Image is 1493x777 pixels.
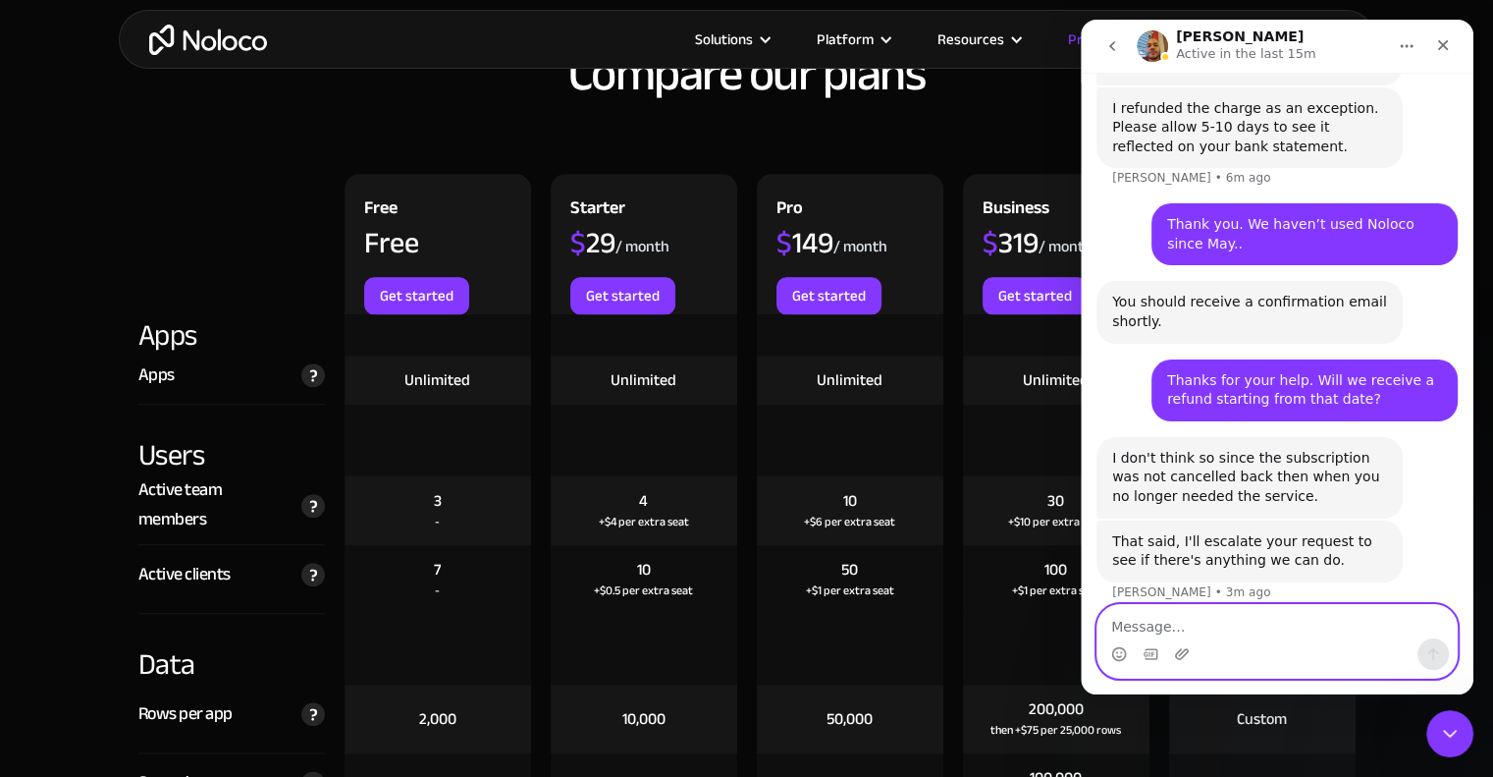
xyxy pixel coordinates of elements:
div: +$1 per extra seat [806,581,894,600]
span: $ [570,215,586,270]
div: Active team members [138,475,292,534]
div: 200,000 [1029,698,1084,720]
div: 50,000 [826,708,873,730]
div: Free [364,194,398,228]
a: Get started [983,277,1088,314]
div: - [435,512,440,531]
div: / month [615,236,669,257]
div: Data [138,614,325,685]
div: Pro [776,194,803,228]
iframe: Intercom live chat [1426,710,1473,757]
div: +$1 per extra seat [1012,581,1100,600]
div: +$4 per extra seat [599,512,689,531]
div: +$10 per extra seat [1008,512,1103,531]
div: Platform [792,27,913,52]
div: Solutions [670,27,792,52]
div: / month [1039,236,1093,257]
h2: Compare our plans [138,47,1356,100]
div: 4 [639,490,648,512]
a: Pricing [1043,27,1136,52]
div: 100 [1044,559,1067,581]
div: +$0.5 per extra seat [594,581,693,600]
div: 29 [570,228,615,257]
a: home [149,25,267,55]
div: 7 [434,559,441,581]
div: Resources [937,27,1004,52]
div: 10,000 [622,708,666,730]
div: 30 [1047,490,1064,512]
div: Starter [570,194,625,228]
div: 319 [983,228,1039,257]
div: Resources [913,27,1043,52]
iframe: Intercom live chat [1081,20,1473,694]
div: 10 [843,490,857,512]
div: Business [983,194,1049,228]
div: 10 [637,559,651,581]
div: 3 [434,490,442,512]
div: Unlimited [404,369,470,391]
div: Unlimited [1023,369,1089,391]
span: $ [983,215,998,270]
div: - [435,581,440,600]
div: Free [364,228,419,257]
span: $ [776,215,792,270]
div: / month [833,236,887,257]
div: Apps [138,361,175,390]
div: Platform [817,27,874,52]
div: 50 [841,559,858,581]
div: Solutions [695,27,753,52]
div: Users [138,405,325,475]
a: Get started [570,277,675,314]
div: Unlimited [817,369,882,391]
div: Rows per app [138,699,233,729]
div: 2,000 [419,708,456,730]
a: Get started [364,277,469,314]
div: then +$75 per 25,000 rows [990,720,1121,740]
div: Active clients [138,560,231,589]
div: +$6 per extra seat [804,512,895,531]
div: Custom [1237,708,1287,730]
a: Get started [776,277,881,314]
div: Unlimited [611,369,676,391]
div: 149 [776,228,833,257]
div: Apps [138,314,325,356]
